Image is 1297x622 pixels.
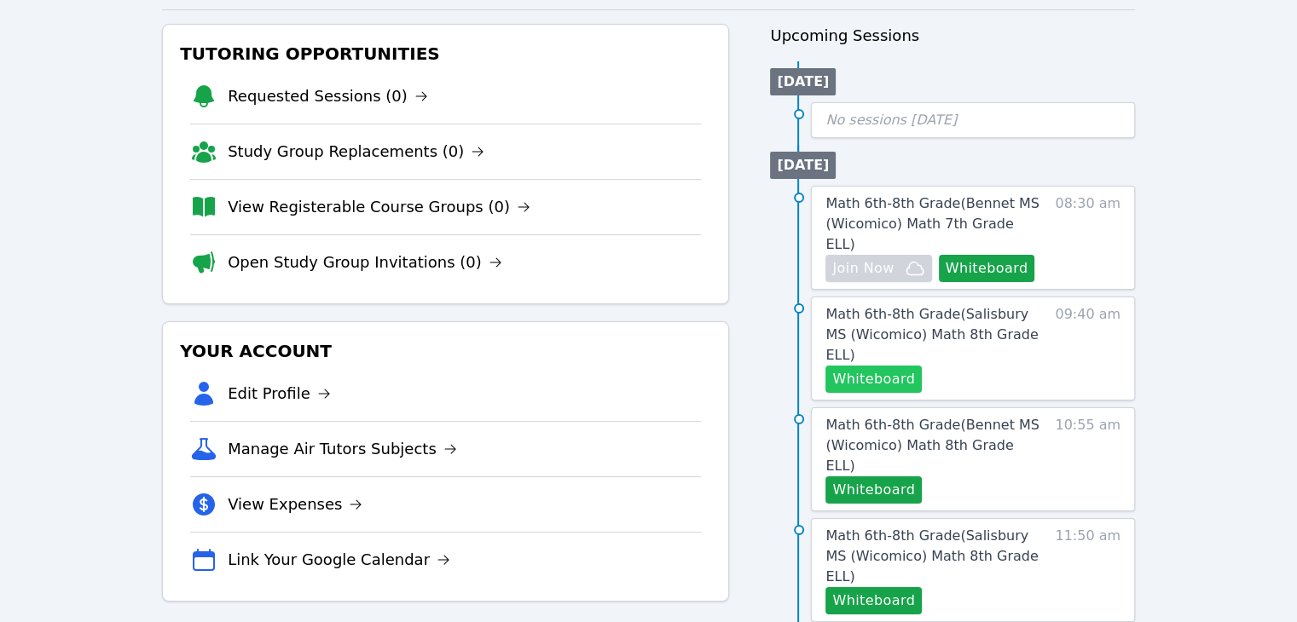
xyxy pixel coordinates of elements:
[228,140,484,164] a: Study Group Replacements (0)
[825,304,1046,366] a: Math 6th-8th Grade(Salisbury MS (Wicomico) Math 8th Grade ELL)
[825,587,922,614] button: Whiteboard
[177,336,715,366] h3: Your Account
[825,193,1046,255] a: Math 6th-8th Grade(Bennet MS (Wicomico) Math 7th Grade ELL)
[1055,193,1120,282] span: 08:30 am
[770,68,836,95] li: [DATE]
[228,548,450,572] a: Link Your Google Calendar
[770,152,836,179] li: [DATE]
[825,112,957,128] span: No sessions [DATE]
[825,195,1039,252] span: Math 6th-8th Grade ( Bennet MS (Wicomico) Math 7th Grade ELL )
[832,258,894,279] span: Join Now
[939,255,1035,282] button: Whiteboard
[177,38,715,69] h3: Tutoring Opportunities
[825,527,1038,585] span: Math 6th-8th Grade ( Salisbury MS (Wicomico) Math 8th Grade ELL )
[825,476,922,504] button: Whiteboard
[228,437,457,461] a: Manage Air Tutors Subjects
[825,526,1046,587] a: Math 6th-8th Grade(Salisbury MS (Wicomico) Math 8th Grade ELL)
[228,84,428,108] a: Requested Sessions (0)
[825,417,1039,474] span: Math 6th-8th Grade ( Bennet MS (Wicomico) Math 8th Grade ELL )
[825,306,1038,363] span: Math 6th-8th Grade ( Salisbury MS (Wicomico) Math 8th Grade ELL )
[1055,526,1120,614] span: 11:50 am
[825,255,931,282] button: Join Now
[1055,304,1120,393] span: 09:40 am
[825,415,1046,476] a: Math 6th-8th Grade(Bennet MS (Wicomico) Math 8th Grade ELL)
[825,366,922,393] button: Whiteboard
[228,382,331,406] a: Edit Profile
[770,24,1135,48] h3: Upcoming Sessions
[228,492,362,516] a: View Expenses
[1055,415,1120,504] span: 10:55 am
[228,195,530,219] a: View Registerable Course Groups (0)
[228,251,502,274] a: Open Study Group Invitations (0)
